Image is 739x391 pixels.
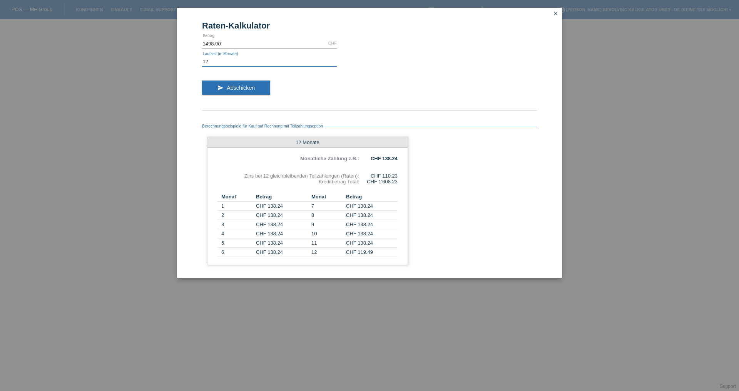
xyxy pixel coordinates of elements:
div: CHF [328,41,337,45]
td: CHF 138.24 [346,201,398,211]
td: 2 [217,211,256,220]
td: CHF 138.24 [346,211,398,220]
th: Betrag [346,192,398,201]
div: Zins bei 12 gleichbleibenden Teilzahlungen (Raten): [217,173,359,179]
th: Monat [217,192,256,201]
i: send [217,85,224,91]
div: 12 Monate [207,137,408,148]
td: 1 [217,201,256,211]
td: 11 [308,238,346,248]
td: 5 [217,238,256,248]
div: Kreditbetrag Total: [217,179,359,185]
td: 6 [217,248,256,257]
h1: Raten-Kalkulator [202,21,537,30]
td: CHF 138.24 [346,229,398,238]
b: Monatliche Zahlung z.B.: [300,156,359,161]
td: 4 [217,229,256,238]
td: 12 [308,248,346,257]
button: send Abschicken [202,81,270,95]
td: 3 [217,220,256,229]
td: CHF 138.24 [256,201,308,211]
th: Monat [308,192,346,201]
td: 9 [308,220,346,229]
td: CHF 138.24 [256,238,308,248]
td: CHF 138.24 [256,211,308,220]
td: 8 [308,211,346,220]
b: CHF 138.24 [371,156,398,161]
td: 10 [308,229,346,238]
td: CHF 119.49 [346,248,398,257]
div: CHF 110.23 [359,173,398,179]
i: close [553,10,559,17]
td: CHF 138.24 [346,238,398,248]
td: CHF 138.24 [256,220,308,229]
a: close [551,10,561,18]
th: Betrag [256,192,308,201]
td: 7 [308,201,346,211]
span: Abschicken [227,85,255,91]
span: Berechnungsbeispiele für Kauf auf Rechnung mit Teilzahlungsoption [202,124,325,128]
td: CHF 138.24 [256,248,308,257]
td: CHF 138.24 [346,220,398,229]
div: CHF 1'608.23 [359,179,398,185]
td: CHF 138.24 [256,229,308,238]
